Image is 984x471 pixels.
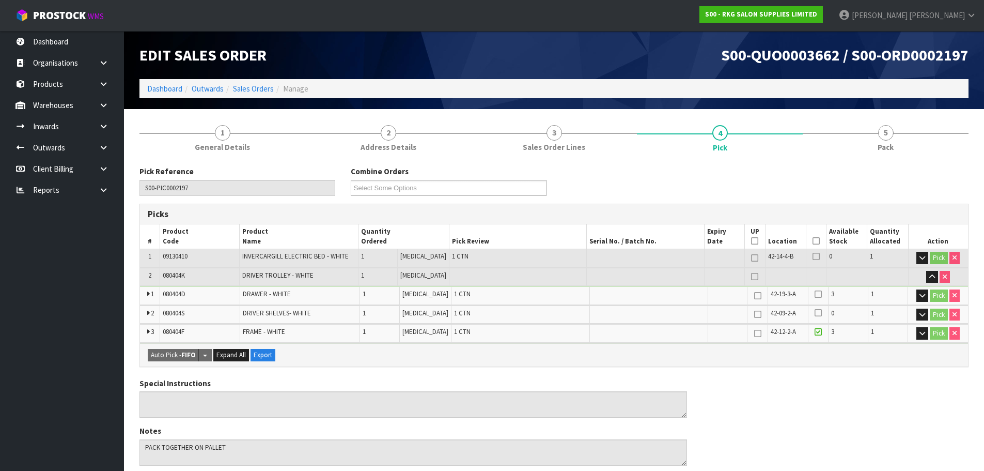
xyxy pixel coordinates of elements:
span: 1 CTN [454,327,471,336]
span: Edit Sales Order [139,45,267,65]
th: # [140,224,160,249]
span: 3 [151,327,154,336]
small: WMS [88,11,104,21]
span: Address Details [361,142,416,153]
span: 1 [151,290,154,298]
span: 09130410 [163,252,188,261]
th: Product Code [160,224,240,249]
img: cube-alt.png [15,9,28,22]
th: Product Name [239,224,358,249]
a: S00 - RKG SALON SUPPLIES LIMITED [699,6,823,23]
span: INVERCARGILL ELECTRIC BED - WHITE [242,252,349,261]
button: Pick [930,290,948,302]
span: 5 [878,125,894,141]
th: Location [765,224,806,249]
span: 0 [831,309,834,317]
label: Special Instructions [139,378,211,389]
span: 1 CTN [454,309,471,317]
label: Combine Orders [351,166,409,177]
span: 42-14-4-B [768,252,793,261]
a: Dashboard [147,84,182,94]
span: 3 [831,327,834,336]
span: Expand All [216,351,246,359]
span: FRAME - WHITE [243,327,285,336]
button: Expand All [213,349,249,361]
span: 1 [363,327,366,336]
span: 1 [363,290,366,298]
button: Pick [930,252,948,264]
label: Notes [139,426,161,436]
button: Auto Pick -FIFO [148,349,199,361]
th: Quantity Ordered [358,224,449,249]
span: DRAWER - WHITE [243,290,291,298]
span: 1 CTN [452,252,468,261]
span: 0 [829,252,832,261]
label: Pick Reference [139,166,194,177]
span: [MEDICAL_DATA] [402,309,448,317]
strong: S00 - RKG SALON SUPPLIES LIMITED [705,10,817,19]
span: 4 [712,125,728,141]
strong: FIFO [181,351,196,359]
th: Available Stock [826,224,867,249]
a: Outwards [192,84,224,94]
span: General Details [195,142,250,153]
span: 080404K [163,271,185,280]
span: 1 [871,290,874,298]
span: [MEDICAL_DATA] [402,290,448,298]
span: 42-19-3-A [771,290,796,298]
span: 2 [151,309,154,317]
span: 42-12-2-A [771,327,796,336]
span: 1 [870,252,873,261]
h3: Picks [148,209,546,219]
span: 3 [831,290,834,298]
span: Manage [283,84,308,94]
button: Export [251,349,275,361]
span: 1 [871,309,874,317]
span: 080404S [163,309,184,317]
span: [PERSON_NAME] [852,10,908,20]
span: 080404F [163,327,184,336]
span: 42-09-2-A [771,309,796,317]
a: Sales Orders [233,84,274,94]
span: [MEDICAL_DATA] [400,252,446,261]
span: 1 [215,125,230,141]
span: 1 [871,327,874,336]
th: Expiry Date [704,224,744,249]
th: Serial No. / Batch No. [587,224,705,249]
span: [MEDICAL_DATA] [402,327,448,336]
span: [PERSON_NAME] [909,10,965,20]
span: 080404D [163,290,185,298]
th: Quantity Allocated [867,224,908,249]
span: 1 [148,252,151,261]
span: 1 [361,252,364,261]
button: Pick [930,309,948,321]
span: 1 CTN [454,290,471,298]
span: Pick [713,142,727,153]
button: Pick [930,327,948,340]
th: UP [744,224,765,249]
span: ProStock [33,9,86,22]
span: DRIVER TROLLEY - WHITE [242,271,314,280]
span: DRIVER SHELVES- WHITE [243,309,311,317]
span: Sales Order Lines [523,142,585,153]
span: S00-QUO0003662 / S00-ORD0002197 [721,45,969,65]
span: 3 [546,125,562,141]
th: Pick Review [449,224,587,249]
span: 1 [363,309,366,317]
th: Action [908,224,968,249]
span: 2 [381,125,396,141]
span: [MEDICAL_DATA] [400,271,446,280]
span: 2 [148,271,151,280]
span: 1 [361,271,364,280]
span: Pack [878,142,894,153]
